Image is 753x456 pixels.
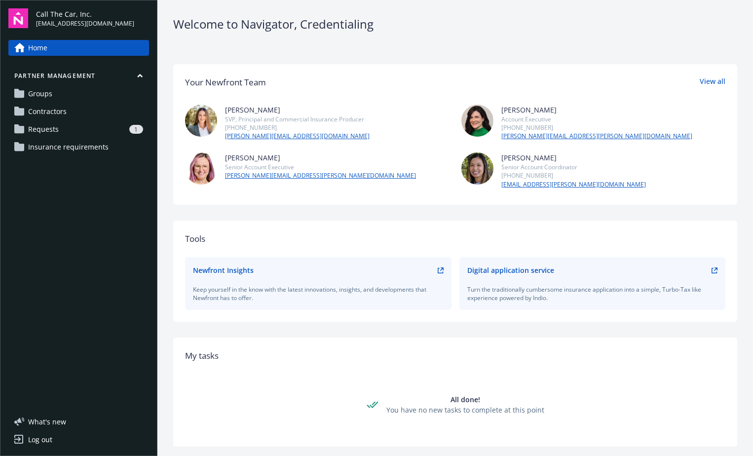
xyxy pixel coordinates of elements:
[185,105,217,137] img: photo
[28,121,59,137] span: Requests
[28,417,66,427] span: What ' s new
[225,163,416,171] div: Senior Account Executive
[386,394,544,405] div: All done!
[225,132,370,141] a: [PERSON_NAME][EMAIL_ADDRESS][DOMAIN_NAME]
[225,123,370,132] div: [PHONE_NUMBER]
[36,8,149,28] button: Call The Car, Inc.[EMAIL_ADDRESS][DOMAIN_NAME]
[225,115,370,123] div: SVP, Principal and Commercial Insurance Producer
[36,19,134,28] span: [EMAIL_ADDRESS][DOMAIN_NAME]
[8,139,149,155] a: Insurance requirements
[8,8,28,28] img: navigator-logo.svg
[225,152,416,163] div: [PERSON_NAME]
[501,171,646,180] div: [PHONE_NUMBER]
[461,152,493,185] img: photo
[225,105,370,115] div: [PERSON_NAME]
[386,405,544,415] div: You have no new tasks to complete at this point
[28,432,52,448] div: Log out
[185,152,217,185] img: photo
[501,180,646,189] a: [EMAIL_ADDRESS][PERSON_NAME][DOMAIN_NAME]
[467,285,718,302] div: Turn the traditionally cumbersome insurance application into a simple, Turbo-Tax like experience ...
[28,139,109,155] span: Insurance requirements
[185,76,266,89] div: Your Newfront Team
[501,152,646,163] div: [PERSON_NAME]
[225,171,416,180] a: [PERSON_NAME][EMAIL_ADDRESS][PERSON_NAME][DOMAIN_NAME]
[173,16,737,33] div: Welcome to Navigator , Credentialing
[8,72,149,84] button: Partner management
[8,121,149,137] a: Requests1
[501,105,692,115] div: [PERSON_NAME]
[501,115,692,123] div: Account Executive
[185,349,725,362] div: My tasks
[129,125,143,134] div: 1
[501,123,692,132] div: [PHONE_NUMBER]
[193,285,444,302] div: Keep yourself in the know with the latest innovations, insights, and developments that Newfront h...
[501,163,646,171] div: Senior Account Coordinator
[36,9,134,19] span: Call The Car, Inc.
[8,417,82,427] button: What's new
[8,104,149,119] a: Contractors
[28,104,67,119] span: Contractors
[501,132,692,141] a: [PERSON_NAME][EMAIL_ADDRESS][PERSON_NAME][DOMAIN_NAME]
[193,265,254,275] div: Newfront Insights
[28,40,47,56] span: Home
[185,232,725,245] div: Tools
[467,265,554,275] div: Digital application service
[28,86,52,102] span: Groups
[700,76,725,89] a: View all
[461,105,493,137] img: photo
[8,40,149,56] a: Home
[8,86,149,102] a: Groups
